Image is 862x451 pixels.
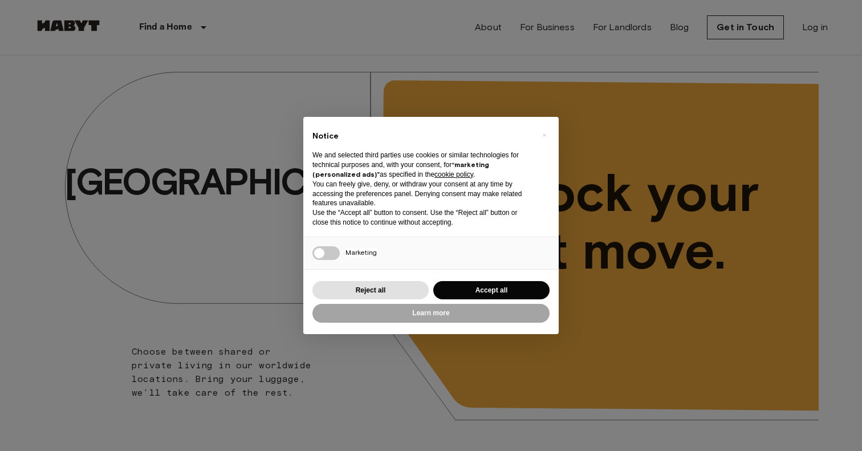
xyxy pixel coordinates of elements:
h2: Notice [312,131,531,142]
a: cookie policy [434,170,473,178]
p: Use the “Accept all” button to consent. Use the “Reject all” button or close this notice to conti... [312,208,531,227]
span: × [542,128,546,142]
strong: “marketing (personalized ads)” [312,160,489,178]
button: Close this notice [535,126,553,144]
button: Reject all [312,281,429,300]
button: Accept all [433,281,550,300]
span: Marketing [345,248,377,257]
p: We and selected third parties use cookies or similar technologies for technical purposes and, wit... [312,151,531,179]
p: You can freely give, deny, or withdraw your consent at any time by accessing the preferences pane... [312,180,531,208]
button: Learn more [312,304,550,323]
